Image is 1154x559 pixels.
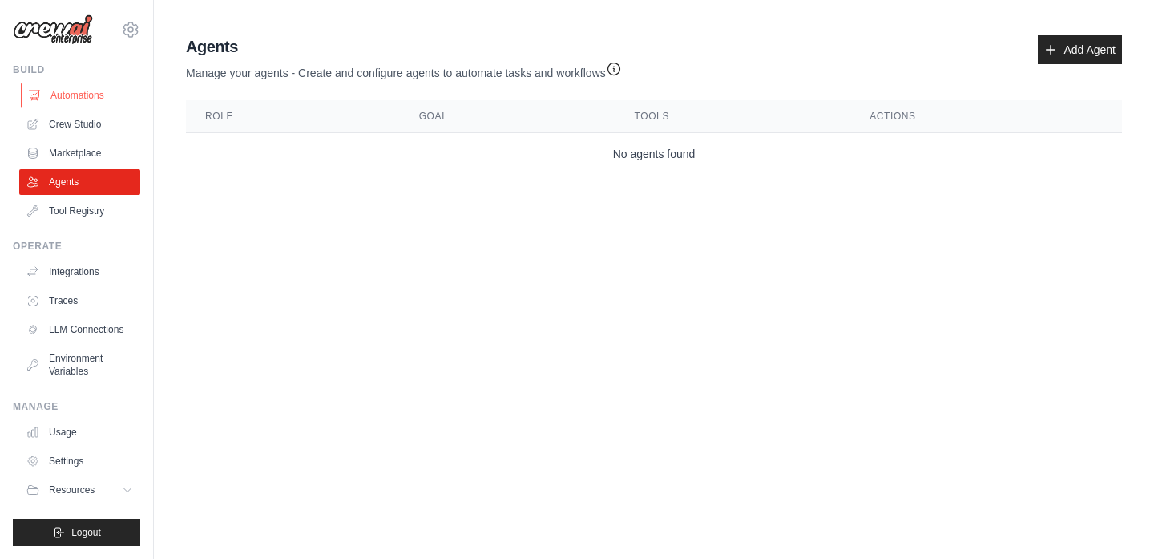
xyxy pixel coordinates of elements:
[19,477,140,503] button: Resources
[49,484,95,496] span: Resources
[19,259,140,285] a: Integrations
[13,519,140,546] button: Logout
[19,346,140,384] a: Environment Variables
[186,133,1122,176] td: No agents found
[21,83,142,108] a: Automations
[186,100,400,133] th: Role
[186,35,622,58] h2: Agents
[19,448,140,474] a: Settings
[186,58,622,81] p: Manage your agents - Create and configure agents to automate tasks and workflows
[19,169,140,195] a: Agents
[850,100,1122,133] th: Actions
[400,100,615,133] th: Goal
[19,419,140,445] a: Usage
[615,100,851,133] th: Tools
[19,288,140,314] a: Traces
[13,14,93,45] img: Logo
[1038,35,1122,64] a: Add Agent
[13,400,140,413] div: Manage
[19,198,140,224] a: Tool Registry
[1074,482,1154,559] iframe: Chat Widget
[19,317,140,342] a: LLM Connections
[13,63,140,76] div: Build
[71,526,101,539] span: Logout
[19,140,140,166] a: Marketplace
[19,111,140,137] a: Crew Studio
[13,240,140,253] div: Operate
